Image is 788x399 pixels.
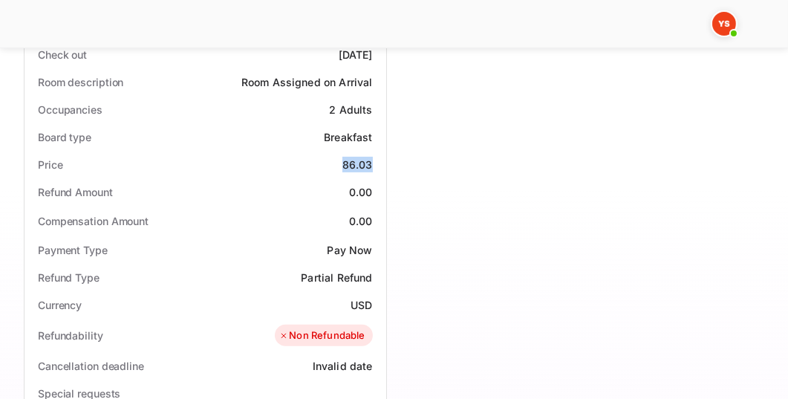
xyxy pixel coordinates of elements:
[38,157,63,172] div: Price
[38,129,91,145] div: Board type
[712,12,736,36] img: Yandex Support
[38,270,100,285] div: Refund Type
[38,328,103,343] div: Refundability
[342,157,373,172] div: 86.03
[38,184,113,200] div: Refund Amount
[241,74,373,90] div: Room Assigned on Arrival
[38,74,123,90] div: Room description
[313,358,373,374] div: Invalid date
[349,213,373,229] div: 0.00
[349,184,373,200] div: 0.00
[339,47,373,62] div: [DATE]
[329,102,372,117] div: 2 Adults
[324,129,372,145] div: Breakfast
[38,213,149,229] div: Compensation Amount
[38,358,144,374] div: Cancellation deadline
[301,270,372,285] div: Partial Refund
[38,102,102,117] div: Occupancies
[38,297,82,313] div: Currency
[38,242,108,258] div: Payment Type
[351,297,372,313] div: USD
[38,47,87,62] div: Check out
[327,242,372,258] div: Pay Now
[279,328,365,343] div: Non Refundable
